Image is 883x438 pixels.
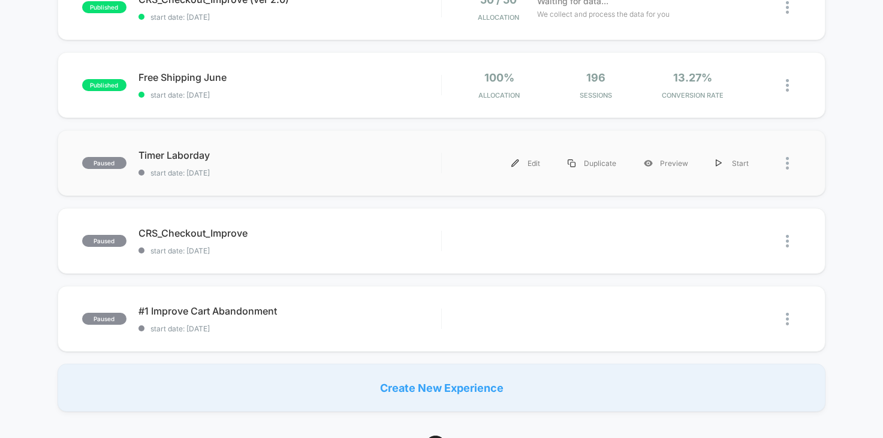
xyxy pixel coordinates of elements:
span: Timer Laborday [138,149,441,161]
span: Sessions [551,91,641,99]
span: published [82,79,126,91]
div: Create New Experience [58,364,826,412]
span: 100% [484,71,514,84]
div: Edit [498,150,554,177]
span: Allocation [478,13,519,22]
span: Free Shipping June [138,71,441,83]
img: menu [511,159,519,167]
span: start date: [DATE] [138,90,441,99]
span: Allocation [478,91,520,99]
span: paused [82,313,126,325]
img: close [786,1,789,14]
div: Preview [630,150,702,177]
span: start date: [DATE] [138,13,441,22]
img: menu [568,159,575,167]
div: Start [702,150,763,177]
span: 13.27% [673,71,712,84]
div: Duplicate [554,150,630,177]
span: published [82,1,126,13]
span: We collect and process the data for you [537,8,670,20]
span: start date: [DATE] [138,324,441,333]
img: menu [716,159,722,167]
span: start date: [DATE] [138,168,441,177]
span: CRS_Checkout_Improve [138,227,441,239]
img: close [786,157,789,170]
span: 196 [586,71,605,84]
span: CONVERSION RATE [647,91,738,99]
img: close [786,79,789,92]
span: start date: [DATE] [138,246,441,255]
img: close [786,235,789,247]
span: #1 Improve Cart Abandonment [138,305,441,317]
span: paused [82,235,126,247]
span: paused [82,157,126,169]
img: close [786,313,789,325]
